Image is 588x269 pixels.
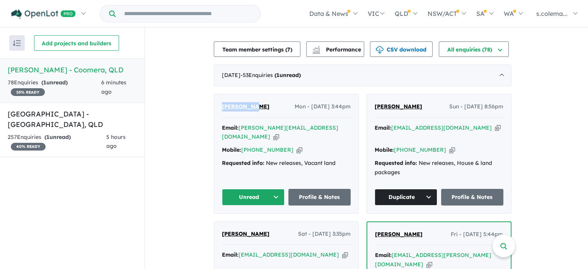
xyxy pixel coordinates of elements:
[313,46,320,50] img: line-chart.svg
[222,146,241,153] strong: Mobile:
[8,78,101,97] div: 78 Enquir ies
[375,159,417,166] strong: Requested info:
[240,72,301,79] span: - 53 Enquir ies
[214,65,511,86] div: [DATE]
[222,251,239,258] strong: Email:
[239,251,339,258] a: [EMAIL_ADDRESS][DOMAIN_NAME]
[222,230,269,237] span: [PERSON_NAME]
[375,159,503,177] div: New releases, House & land packages
[101,79,126,95] span: 6 minutes ago
[298,230,351,239] span: Sat - [DATE] 3:35pm
[222,102,269,111] a: [PERSON_NAME]
[312,48,320,53] img: bar-chart.svg
[276,72,280,79] span: 1
[391,124,492,131] a: [EMAIL_ADDRESS][DOMAIN_NAME]
[8,109,137,130] h5: [GEOGRAPHIC_DATA] - [GEOGRAPHIC_DATA] , QLD
[441,189,504,206] a: Profile & Notes
[449,146,455,154] button: Copy
[11,143,46,151] span: 40 % READY
[274,72,301,79] strong: ( unread)
[288,189,351,206] a: Profile & Notes
[536,10,568,17] span: s.colema...
[426,260,432,269] button: Copy
[394,146,446,153] a: [PHONE_NUMBER]
[8,65,137,75] h5: [PERSON_NAME] - Coomera , QLD
[439,41,509,57] button: All enquiries (78)
[375,102,422,111] a: [PERSON_NAME]
[375,189,437,206] button: Duplicate
[375,103,422,110] span: [PERSON_NAME]
[46,134,49,140] span: 1
[8,133,106,151] div: 257 Enquir ies
[287,46,290,53] span: 7
[222,103,269,110] span: [PERSON_NAME]
[11,88,45,96] span: 35 % READY
[222,189,285,206] button: Unread
[106,134,126,150] span: 5 hours ago
[375,252,392,259] strong: Email:
[451,230,503,239] span: Fri - [DATE] 5:44pm
[222,124,239,131] strong: Email:
[314,46,361,53] span: Performance
[214,41,300,57] button: Team member settings (7)
[117,5,259,22] input: Try estate name, suburb, builder or developer
[376,46,383,54] img: download icon
[295,102,351,111] span: Mon - [DATE] 3:44pm
[375,252,491,268] a: [EMAIL_ADDRESS][PERSON_NAME][DOMAIN_NAME]
[222,124,338,140] a: [PERSON_NAME][EMAIL_ADDRESS][DOMAIN_NAME]
[13,40,21,46] img: sort.svg
[375,146,394,153] strong: Mobile:
[34,35,119,51] button: Add projects and builders
[375,231,423,238] span: [PERSON_NAME]
[449,102,503,111] span: Sun - [DATE] 8:56pm
[273,133,279,141] button: Copy
[342,251,348,259] button: Copy
[375,124,391,131] strong: Email:
[43,79,46,86] span: 1
[41,79,68,86] strong: ( unread)
[222,159,351,168] div: New releases, Vacant land
[306,41,364,57] button: Performance
[222,159,264,166] strong: Requested info:
[375,230,423,239] a: [PERSON_NAME]
[44,134,71,140] strong: ( unread)
[222,230,269,239] a: [PERSON_NAME]
[297,146,302,154] button: Copy
[370,41,433,57] button: CSV download
[495,124,501,132] button: Copy
[11,9,76,19] img: Openlot PRO Logo White
[241,146,293,153] a: [PHONE_NUMBER]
